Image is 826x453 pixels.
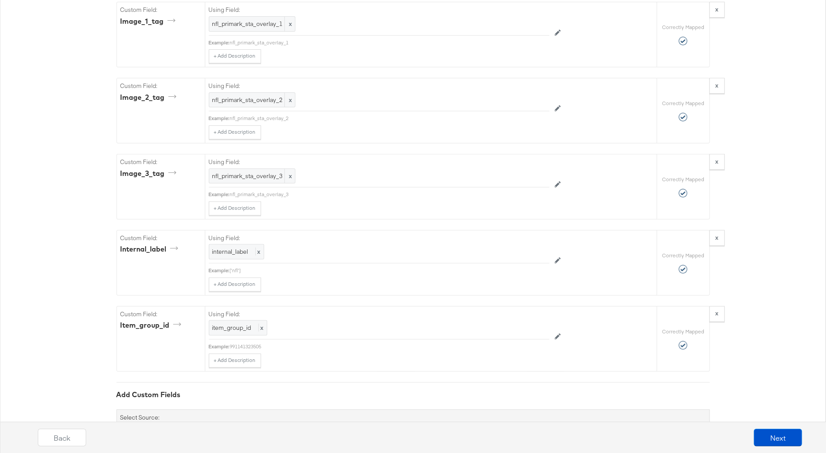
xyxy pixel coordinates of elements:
[209,82,549,90] label: Using Field:
[209,158,549,166] label: Using Field:
[212,20,292,28] span: nfl_primark_sta_overlay_1
[662,328,704,335] label: Correctly Mapped
[209,115,230,122] div: Example:
[116,390,710,400] div: Add Custom Fields
[212,248,248,256] span: internal_label
[120,92,179,102] div: image_2_tag
[710,78,725,94] button: x
[212,324,251,332] span: item_group_id
[120,244,181,254] div: internal_label
[710,154,725,170] button: x
[120,82,201,90] label: Custom Field:
[284,17,295,31] span: x
[710,230,725,246] button: x
[255,248,261,256] span: x
[120,310,201,318] label: Custom Field:
[230,191,549,198] div: nfl_primark_sta_overlay_3
[662,176,704,183] label: Correctly Mapped
[120,413,160,422] label: Select Source:
[209,39,230,46] div: Example:
[120,16,178,26] div: image_1_tag
[284,93,295,107] span: x
[710,2,725,18] button: x
[209,354,261,368] button: + Add Description
[120,234,201,242] label: Custom Field:
[716,157,719,165] strong: x
[120,6,201,14] label: Custom Field:
[230,343,549,350] div: 991141323505
[230,39,549,46] div: nfl_primark_sta_overlay_1
[38,429,86,446] button: Back
[209,267,230,274] div: Example:
[120,158,201,166] label: Custom Field:
[209,201,261,216] button: + Add Description
[230,267,549,274] div: ['nfl']
[716,234,719,241] strong: x
[754,429,802,446] button: Next
[230,115,549,122] div: nfl_primark_sta_overlay_2
[209,6,549,14] label: Using Field:
[209,191,230,198] div: Example:
[209,278,261,292] button: + Add Description
[120,320,184,330] div: item_group_id
[212,96,292,104] span: nfl_primark_sta_overlay_2
[209,125,261,139] button: + Add Description
[120,168,179,179] div: image_3_tag
[284,169,295,183] span: x
[716,81,719,89] strong: x
[209,310,549,318] label: Using Field:
[710,306,725,322] button: x
[662,100,704,107] label: Correctly Mapped
[209,343,230,350] div: Example:
[716,5,719,13] strong: x
[716,309,719,317] strong: x
[209,49,261,63] button: + Add Description
[212,172,292,180] span: nfl_primark_sta_overlay_3
[258,324,264,332] span: x
[662,24,704,31] label: Correctly Mapped
[662,252,704,259] label: Correctly Mapped
[209,234,549,242] label: Using Field:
